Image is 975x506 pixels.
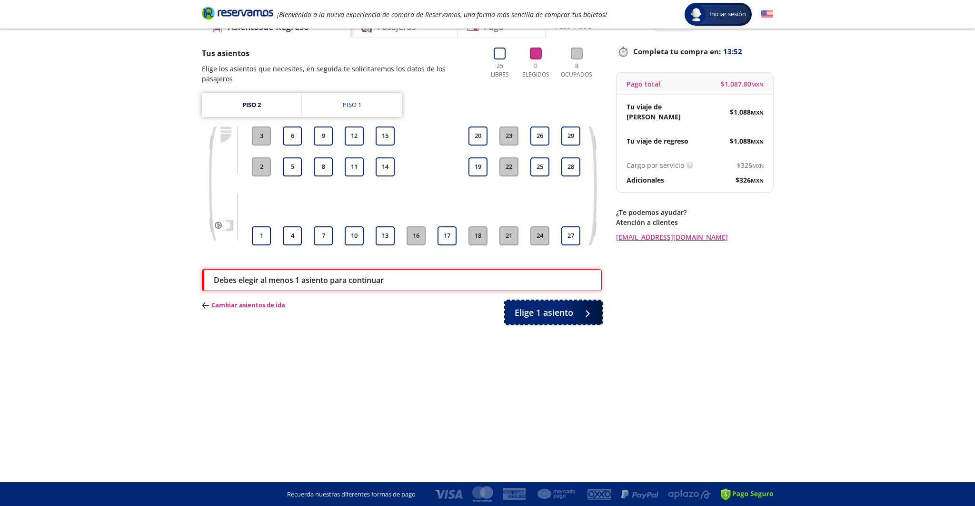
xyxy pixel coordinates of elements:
[202,93,301,117] a: Piso 2
[283,157,302,176] button: 5
[202,6,273,20] i: Brand Logo
[202,301,285,310] p: Cambiar asientos de ida
[530,226,549,245] button: 24
[345,126,364,146] button: 12
[214,274,384,286] p: Debes elegir al menos 1 asiento para continuar
[202,48,477,59] p: Tus asientos
[730,136,764,146] span: $ 1,088
[376,226,395,245] button: 13
[616,207,773,217] p: ¿Te podemos ayudar?
[438,226,457,245] button: 17
[751,109,764,116] small: MXN
[723,46,742,57] span: 13:52
[487,62,513,79] p: 25 Libres
[407,226,426,245] button: 16
[730,107,764,117] span: $ 1,088
[283,226,302,245] button: 4
[468,126,487,146] button: 20
[376,126,395,146] button: 15
[283,126,302,146] button: 6
[287,490,416,499] p: Recuerda nuestras diferentes formas de pago
[616,45,773,58] p: Completa tu compra en :
[202,6,273,23] a: Brand Logo
[499,126,518,146] button: 23
[530,126,549,146] button: 26
[627,175,664,185] p: Adicionales
[376,157,395,176] button: 14
[616,232,773,242] a: [EMAIL_ADDRESS][DOMAIN_NAME]
[252,157,271,176] button: 2
[252,226,271,245] button: 1
[627,136,688,146] p: Tu viaje de regreso
[627,79,660,89] p: Pago total
[314,126,333,146] button: 9
[627,102,695,122] p: Tu viaje de [PERSON_NAME]
[561,157,580,176] button: 28
[515,306,573,319] span: Elige 1 asiento
[558,62,595,79] p: 8 Ocupados
[751,81,764,88] small: MXN
[468,157,487,176] button: 19
[345,226,364,245] button: 10
[468,226,487,245] button: 18
[752,162,764,169] small: MXN
[737,160,764,170] span: $ 326
[751,177,764,184] small: MXN
[706,10,750,19] span: Iniciar sesión
[314,226,333,245] button: 7
[343,100,361,110] div: Piso 1
[561,226,580,245] button: 27
[761,9,773,20] button: English
[751,138,764,145] small: MXN
[627,160,684,170] p: Cargo por servicio
[520,62,552,79] p: 0 Elegidos
[202,64,477,84] p: Elige los asientos que necesites, en seguida te solicitaremos los datos de los pasajeros
[277,10,607,19] em: ¡Bienvenido a la nueva experiencia de compra de Reservamos, una forma más sencilla de comprar tus...
[302,93,402,117] a: Piso 1
[616,217,773,227] p: Atención a clientes
[736,175,764,185] span: $ 326
[499,157,518,176] button: 22
[721,79,764,89] span: $ 1,087.80
[345,157,364,176] button: 11
[252,126,271,146] button: 3
[499,226,518,245] button: 21
[530,157,549,176] button: 25
[561,126,580,146] button: 29
[314,157,333,176] button: 8
[505,301,602,324] button: Elige 1 asiento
